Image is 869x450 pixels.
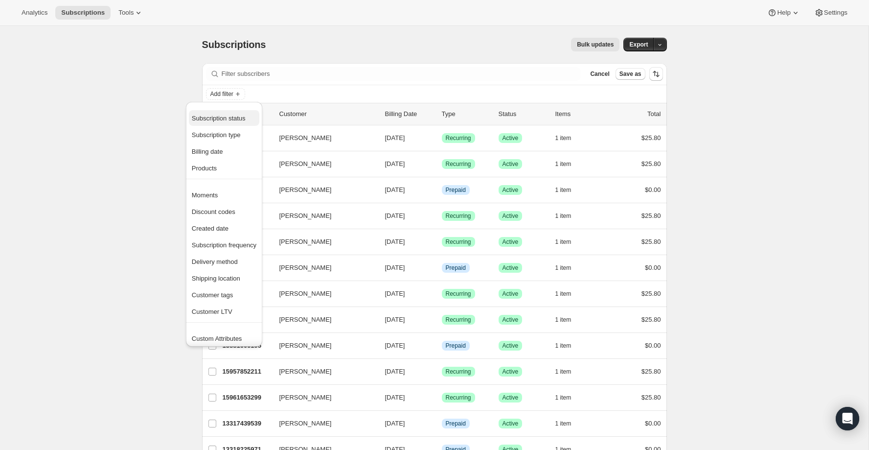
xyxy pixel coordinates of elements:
span: [DATE] [385,290,405,297]
span: Delivery method [192,258,238,265]
span: 1 item [555,238,572,246]
button: Help [761,6,806,20]
span: Prepaid [446,420,466,427]
span: Subscription type [192,131,241,139]
span: [PERSON_NAME] [279,211,332,221]
span: Export [629,41,648,48]
span: Bulk updates [577,41,614,48]
button: Add filter [206,88,245,100]
span: 1 item [555,316,572,324]
span: Prepaid [446,264,466,272]
div: 13878657075[PERSON_NAME][DATE]InfoPrepaidSuccessActive1 item$0.00 [223,261,661,275]
div: 12472713267[PERSON_NAME][DATE]InfoPrepaidSuccessActive1 item$0.00 [223,183,661,197]
span: Customer LTV [192,308,232,315]
span: Moments [192,191,218,199]
span: [DATE] [385,420,405,427]
button: 1 item [555,261,582,275]
span: Subscription status [192,115,246,122]
span: Subscriptions [202,39,266,50]
div: 13317439539[PERSON_NAME][DATE]InfoPrepaidSuccessActive1 item$0.00 [223,417,661,430]
div: 15961653299[PERSON_NAME][DATE]SuccessRecurringSuccessActive1 item$25.80 [223,391,661,404]
span: 1 item [555,368,572,376]
span: $0.00 [645,264,661,271]
button: Tools [113,6,149,20]
span: $25.80 [641,134,661,142]
button: 1 item [555,131,582,145]
span: Active [503,420,519,427]
span: Add filter [210,90,233,98]
span: Discount codes [192,208,235,215]
button: 1 item [555,339,582,353]
input: Filter subscribers [222,67,581,81]
span: 1 item [555,186,572,194]
button: 1 item [555,157,582,171]
span: $25.80 [641,290,661,297]
button: Export [623,38,654,51]
p: 13317439539 [223,419,272,428]
span: $25.80 [641,368,661,375]
span: [DATE] [385,186,405,193]
span: 1 item [555,290,572,298]
span: Custom Attributes [192,335,242,342]
div: Open Intercom Messenger [836,407,859,430]
span: Prepaid [446,186,466,194]
button: Settings [808,6,853,20]
span: [PERSON_NAME] [279,289,332,299]
span: $25.80 [641,238,661,245]
button: [PERSON_NAME] [274,416,371,431]
span: Active [503,212,519,220]
span: $25.80 [641,212,661,219]
span: [PERSON_NAME] [279,315,332,325]
p: 15957852211 [223,367,272,377]
span: Active [503,186,519,194]
span: $25.80 [641,316,661,323]
div: 15953133619[PERSON_NAME][DATE]SuccessRecurringSuccessActive1 item$25.80 [223,287,661,301]
button: [PERSON_NAME] [274,338,371,354]
span: Subscriptions [61,9,105,17]
span: 1 item [555,420,572,427]
button: 1 item [555,417,582,430]
span: [DATE] [385,394,405,401]
span: Active [503,134,519,142]
div: Type [442,109,491,119]
span: Active [503,160,519,168]
p: Billing Date [385,109,434,119]
span: [DATE] [385,316,405,323]
span: Subscription frequency [192,241,256,249]
span: [DATE] [385,342,405,349]
button: 1 item [555,235,582,249]
button: [PERSON_NAME] [274,208,371,224]
span: $0.00 [645,420,661,427]
span: Recurring [446,212,471,220]
div: 16554557491[PERSON_NAME][DATE]SuccessRecurringSuccessActive1 item$25.80 [223,235,661,249]
span: Products [192,165,217,172]
span: Created date [192,225,229,232]
span: Help [777,9,790,17]
button: Analytics [16,6,53,20]
span: Recurring [446,134,471,142]
span: [PERSON_NAME] [279,419,332,428]
p: Customer [279,109,377,119]
div: Items [555,109,604,119]
button: [PERSON_NAME] [274,312,371,328]
span: Cancel [590,70,609,78]
p: 15961653299 [223,393,272,403]
div: 15942746163[PERSON_NAME][DATE]SuccessRecurringSuccessActive1 item$25.80 [223,131,661,145]
button: Bulk updates [571,38,619,51]
button: 1 item [555,209,582,223]
div: 13881606195[PERSON_NAME][DATE]InfoPrepaidSuccessActive1 item$0.00 [223,339,661,353]
div: 15957852211[PERSON_NAME][DATE]SuccessRecurringSuccessActive1 item$25.80 [223,365,661,379]
span: Recurring [446,290,471,298]
button: [PERSON_NAME] [274,182,371,198]
span: Tools [118,9,134,17]
span: Active [503,394,519,402]
button: [PERSON_NAME] [274,234,371,250]
span: Active [503,342,519,350]
span: Recurring [446,238,471,246]
button: [PERSON_NAME] [274,286,371,302]
div: 14157021235[PERSON_NAME][DATE]SuccessRecurringSuccessActive1 item$25.80 [223,157,661,171]
span: Active [503,316,519,324]
span: [PERSON_NAME] [279,133,332,143]
span: [DATE] [385,212,405,219]
span: 1 item [555,394,572,402]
